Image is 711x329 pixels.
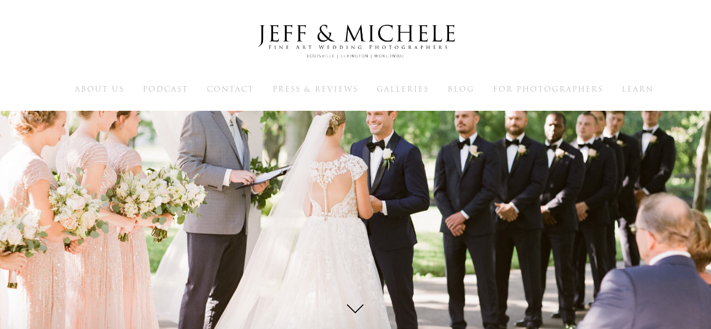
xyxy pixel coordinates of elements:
[622,84,654,94] a: Learn
[273,84,358,94] a: Press & Reviews
[447,84,474,94] a: Blog
[493,84,603,94] a: For Photographers
[143,84,188,94] a: Podcast
[75,84,124,94] a: About Us
[377,84,429,94] a: Galleries
[243,14,468,69] img: Louisville Wedding Photographers - Jeff & Michele Wedding Photographers
[207,84,254,94] a: Contact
